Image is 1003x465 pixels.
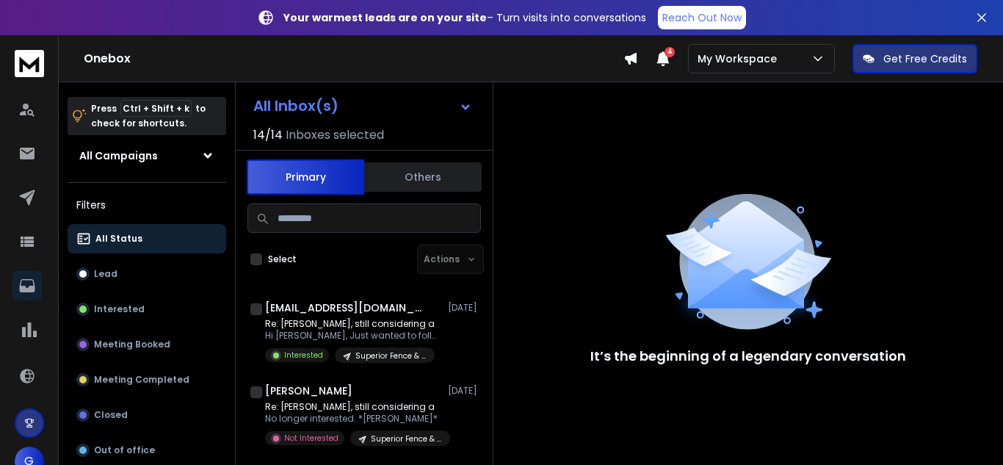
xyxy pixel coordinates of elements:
[68,436,226,465] button: Out of office
[94,303,145,315] p: Interested
[247,159,364,195] button: Primary
[91,101,206,131] p: Press to check for shortcuts.
[94,374,189,386] p: Meeting Completed
[284,350,323,361] p: Interested
[68,330,226,359] button: Meeting Booked
[283,10,646,25] p: – Turn visits into conversations
[283,10,487,25] strong: Your warmest leads are on your site
[265,401,441,413] p: Re: [PERSON_NAME], still considering a
[590,346,906,367] p: It’s the beginning of a legendary conversation
[265,413,441,425] p: No longer interested. *[PERSON_NAME]*
[84,50,623,68] h1: Onebox
[94,339,170,350] p: Meeting Booked
[15,50,44,77] img: logo
[120,100,192,117] span: Ctrl + Shift + k
[662,10,742,25] p: Reach Out Now
[852,44,977,73] button: Get Free Credits
[68,259,226,289] button: Lead
[658,6,746,29] a: Reach Out Now
[253,126,283,144] span: 14 / 14
[94,444,155,456] p: Out of office
[253,98,338,113] h1: All Inbox(s)
[665,47,675,57] span: 4
[68,224,226,253] button: All Status
[79,148,158,163] h1: All Campaigns
[265,318,441,330] p: Re: [PERSON_NAME], still considering a
[94,409,128,421] p: Closed
[242,91,484,120] button: All Inbox(s)
[265,383,352,398] h1: [PERSON_NAME]
[268,253,297,265] label: Select
[68,400,226,430] button: Closed
[698,51,783,66] p: My Workspace
[284,433,338,444] p: Not Interested
[95,233,142,245] p: All Status
[364,161,482,193] button: Others
[448,302,481,314] p: [DATE]
[371,433,441,444] p: Superior Fence & Rail | [DATE] | AudienceSend
[286,126,384,144] h3: Inboxes selected
[265,300,427,315] h1: [EMAIL_ADDRESS][DOMAIN_NAME]
[68,141,226,170] button: All Campaigns
[68,295,226,324] button: Interested
[265,330,441,342] p: Hi [PERSON_NAME], Just wanted to follow
[68,195,226,215] h3: Filters
[94,268,117,280] p: Lead
[883,51,967,66] p: Get Free Credits
[68,365,226,394] button: Meeting Completed
[448,385,481,397] p: [DATE]
[355,350,426,361] p: Superior Fence & Rail | [DATE] | AudienceSend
